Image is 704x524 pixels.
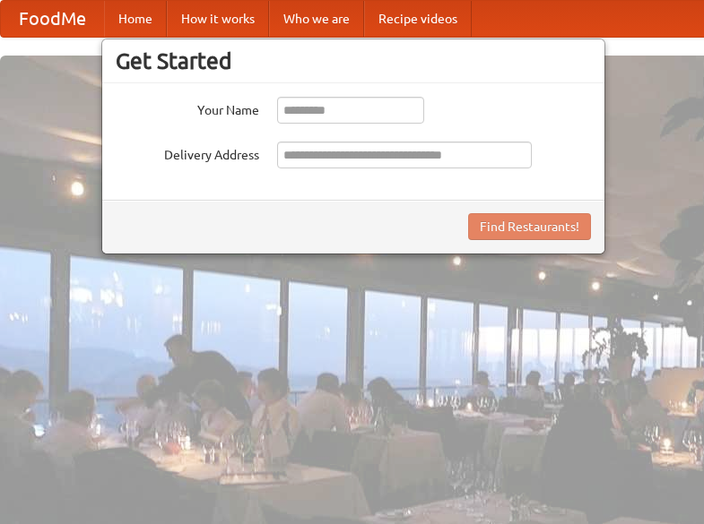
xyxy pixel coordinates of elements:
[167,1,269,37] a: How it works
[468,213,591,240] button: Find Restaurants!
[116,97,259,119] label: Your Name
[116,142,259,164] label: Delivery Address
[104,1,167,37] a: Home
[269,1,364,37] a: Who we are
[364,1,472,37] a: Recipe videos
[116,47,591,74] h3: Get Started
[1,1,104,37] a: FoodMe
